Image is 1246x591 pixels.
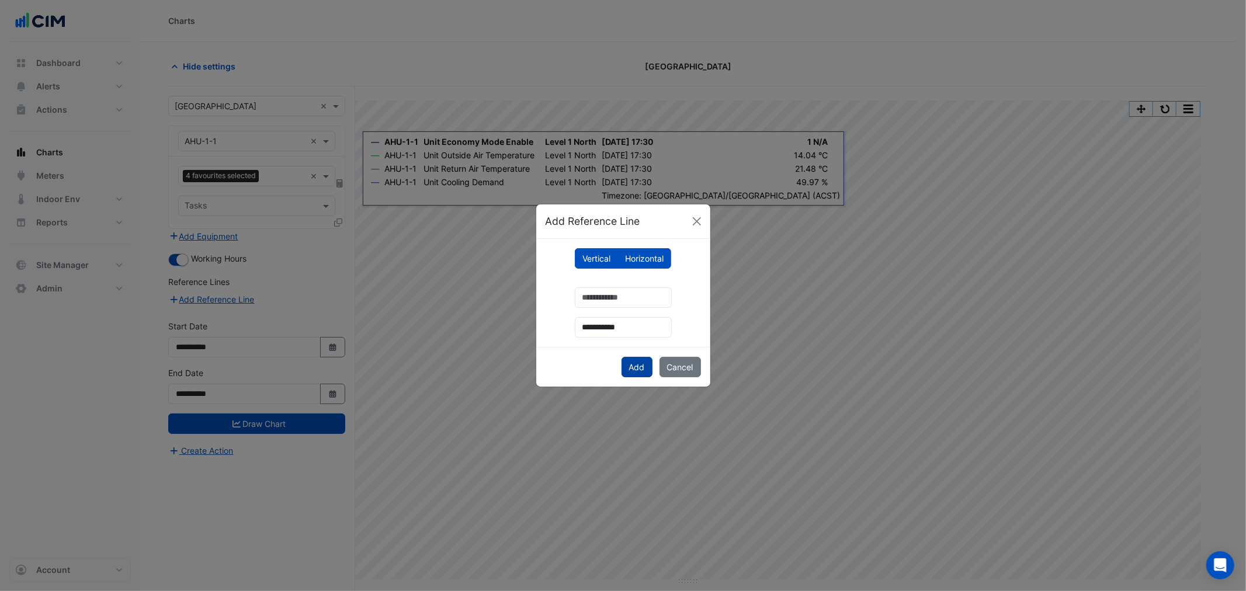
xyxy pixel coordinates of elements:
[1206,551,1234,579] div: Open Intercom Messenger
[688,213,706,230] button: Close
[622,357,652,377] button: Add
[575,248,618,269] label: Vertical
[617,248,671,269] label: Horizontal
[660,357,701,377] button: Cancel
[546,214,640,229] h5: Add Reference Line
